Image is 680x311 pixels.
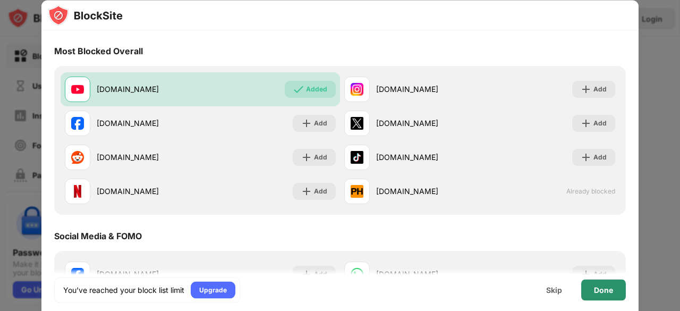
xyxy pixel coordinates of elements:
div: Skip [546,285,562,294]
img: favicons [71,185,84,198]
img: favicons [351,83,363,96]
img: logo-blocksite.svg [48,4,123,26]
span: Already blocked [566,188,615,196]
div: Upgrade [199,284,227,295]
div: Most Blocked Overall [54,46,143,56]
div: [DOMAIN_NAME] [376,118,480,129]
div: Add [314,118,327,129]
img: favicons [351,185,363,198]
div: Done [594,285,613,294]
div: [DOMAIN_NAME] [97,186,200,197]
div: Add [314,152,327,163]
div: Social Media & FOMO [54,231,142,241]
div: [DOMAIN_NAME] [97,152,200,163]
div: [DOMAIN_NAME] [97,84,200,95]
div: You’ve reached your block list limit [63,284,184,295]
div: Add [593,152,607,163]
img: favicons [71,117,84,130]
div: Add [593,84,607,95]
div: Add [593,118,607,129]
div: [DOMAIN_NAME] [376,84,480,95]
img: favicons [71,83,84,96]
div: [DOMAIN_NAME] [376,186,480,197]
div: [DOMAIN_NAME] [97,118,200,129]
div: Added [306,84,327,95]
div: [DOMAIN_NAME] [376,152,480,163]
img: favicons [71,151,84,164]
img: favicons [351,117,363,130]
img: favicons [351,151,363,164]
div: Add [314,186,327,197]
